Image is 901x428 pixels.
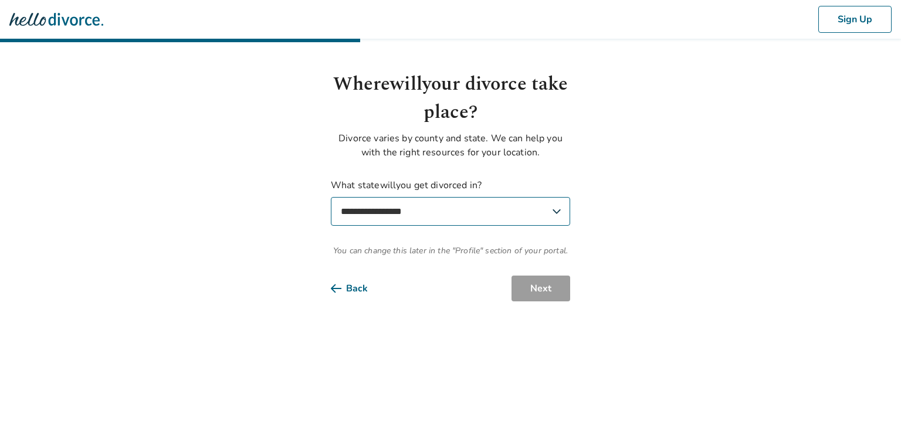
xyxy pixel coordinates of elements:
[842,372,901,428] iframe: Chat Widget
[512,276,570,301] button: Next
[9,8,103,31] img: Hello Divorce Logo
[331,178,570,226] label: What state will you get divorced in?
[331,276,387,301] button: Back
[331,70,570,127] h1: Where will your divorce take place?
[331,244,570,257] span: You can change this later in the "Profile" section of your portal.
[331,197,570,226] select: What statewillyou get divorced in?
[818,6,892,33] button: Sign Up
[331,131,570,159] p: Divorce varies by county and state. We can help you with the right resources for your location.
